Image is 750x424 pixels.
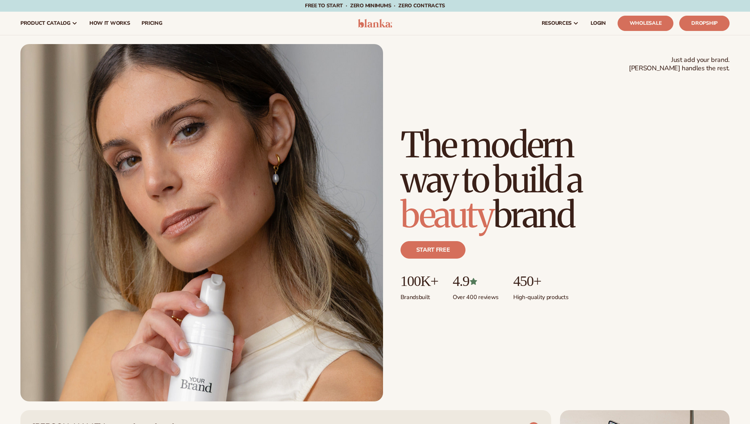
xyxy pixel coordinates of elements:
span: product catalog [20,20,70,26]
span: resources [542,20,572,26]
a: How It Works [84,12,136,35]
span: How It Works [89,20,130,26]
img: Female holding tanning mousse. [20,44,383,401]
a: Dropship [679,16,730,31]
p: 100K+ [401,273,438,289]
p: 450+ [513,273,568,289]
a: resources [536,12,585,35]
h1: The modern way to build a brand [401,127,634,232]
p: Over 400 reviews [453,289,499,301]
span: LOGIN [591,20,606,26]
a: product catalog [15,12,84,35]
img: logo [358,19,393,28]
a: Start free [401,241,466,259]
a: LOGIN [585,12,612,35]
span: pricing [142,20,162,26]
a: Wholesale [618,16,673,31]
span: beauty [401,193,493,237]
p: High-quality products [513,289,568,301]
p: Brands built [401,289,438,301]
a: pricing [136,12,168,35]
span: Just add your brand. [PERSON_NAME] handles the rest. [629,56,730,73]
span: Free to start · ZERO minimums · ZERO contracts [305,2,445,9]
p: 4.9 [453,273,499,289]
